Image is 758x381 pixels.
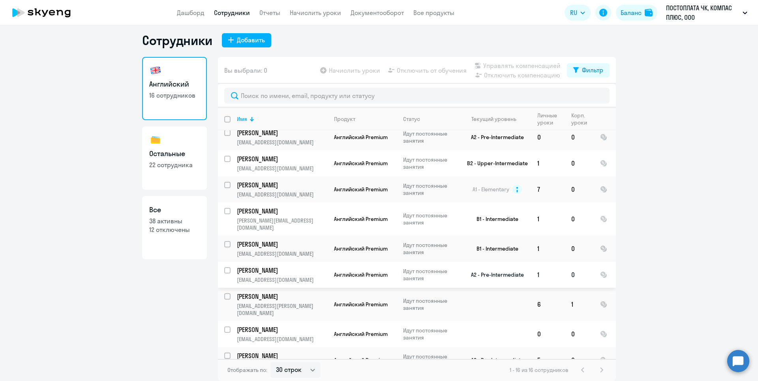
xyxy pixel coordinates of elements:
[149,217,200,225] p: 38 активны
[237,165,327,172] p: [EMAIL_ADDRESS][DOMAIN_NAME]
[531,176,565,202] td: 7
[237,266,327,275] a: [PERSON_NAME]
[570,8,577,17] span: RU
[334,134,388,141] span: Английский Premium
[142,32,212,48] h1: Сотрудники
[403,182,457,196] p: Идут постоянные занятия
[565,176,594,202] td: 0
[149,134,162,146] img: others
[149,160,200,169] p: 22 сотрудника
[237,276,327,283] p: [EMAIL_ADDRESS][DOMAIN_NAME]
[334,330,388,338] span: Английский Premium
[621,8,642,17] div: Баланс
[149,149,200,159] h3: Остальные
[334,301,388,308] span: Английский Premium
[458,347,531,373] td: A2 - Pre-Intermediate
[464,115,531,123] div: Текущий уровень
[565,288,594,321] td: 1
[237,292,326,301] p: [PERSON_NAME]
[149,64,162,77] img: english
[237,155,326,163] p: [PERSON_NAME]
[149,91,200,100] p: 16 сотрудников
[571,112,593,126] div: Корп. уроки
[177,9,205,17] a: Дашборд
[531,236,565,262] td: 1
[351,9,404,17] a: Документооборот
[565,124,594,150] td: 0
[565,236,594,262] td: 0
[565,321,594,347] td: 0
[403,156,457,170] p: Идут постоянные занятия
[403,115,420,123] div: Статус
[237,128,326,137] p: [PERSON_NAME]
[237,191,327,198] p: [EMAIL_ADDRESS][DOMAIN_NAME]
[537,112,565,126] div: Личные уроки
[403,241,457,256] p: Идут постоянные занятия
[616,5,657,21] button: Балансbalance
[567,63,610,77] button: Фильтр
[237,240,327,249] a: [PERSON_NAME]
[222,33,271,47] button: Добавить
[565,347,594,373] td: 0
[237,207,326,215] p: [PERSON_NAME]
[149,205,200,215] h3: Все
[237,115,247,123] div: Имя
[537,112,557,126] div: Личные уроки
[471,115,516,123] div: Текущий уровень
[149,79,200,89] h3: Английский
[237,128,327,137] a: [PERSON_NAME]
[237,35,265,45] div: Добавить
[237,139,327,146] p: [EMAIL_ADDRESS][DOMAIN_NAME]
[531,124,565,150] td: 0
[403,115,457,123] div: Статус
[259,9,280,17] a: Отчеты
[565,262,594,288] td: 0
[237,181,326,189] p: [PERSON_NAME]
[237,115,327,123] div: Имя
[237,351,326,360] p: [PERSON_NAME]
[458,124,531,150] td: A2 - Pre-Intermediate
[237,217,327,231] p: [PERSON_NAME][EMAIL_ADDRESS][DOMAIN_NAME]
[149,225,200,234] p: 12 отключены
[531,202,565,236] td: 1
[565,202,594,236] td: 0
[565,150,594,176] td: 0
[645,9,653,17] img: balance
[237,266,326,275] p: [PERSON_NAME]
[334,160,388,167] span: Английский Premium
[531,288,565,321] td: 6
[237,325,327,334] a: [PERSON_NAME]
[237,292,327,301] a: [PERSON_NAME]
[458,262,531,288] td: A2 - Pre-Intermediate
[142,57,207,120] a: Английский16 сотрудников
[224,88,610,104] input: Поиск по имени, email, продукту или статусу
[403,297,457,311] p: Идут постоянные занятия
[214,9,250,17] a: Сотрудники
[237,325,326,334] p: [PERSON_NAME]
[334,245,388,252] span: Английский Premium
[403,327,457,341] p: Идут постоянные занятия
[403,212,457,226] p: Идут постоянные занятия
[290,9,341,17] a: Начислить уроки
[565,5,591,21] button: RU
[237,181,327,189] a: [PERSON_NAME]
[666,3,739,22] p: ПОСТОПЛАТА ЧК, КОМПАС ПЛЮС, ООО
[531,321,565,347] td: 0
[531,150,565,176] td: 1
[334,271,388,278] span: Английский Premium
[334,356,388,364] span: Английский Premium
[237,250,327,257] p: [EMAIL_ADDRESS][DOMAIN_NAME]
[403,130,457,144] p: Идут постоянные занятия
[237,351,327,360] a: [PERSON_NAME]
[531,347,565,373] td: 5
[237,336,327,343] p: [EMAIL_ADDRESS][DOMAIN_NAME]
[224,66,267,75] span: Вы выбрали: 0
[334,115,396,123] div: Продукт
[237,155,327,163] a: [PERSON_NAME]
[571,112,587,126] div: Корп. уроки
[531,262,565,288] td: 1
[458,150,531,176] td: B2 - Upper-Intermediate
[334,115,355,123] div: Продукт
[403,353,457,367] p: Идут постоянные занятия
